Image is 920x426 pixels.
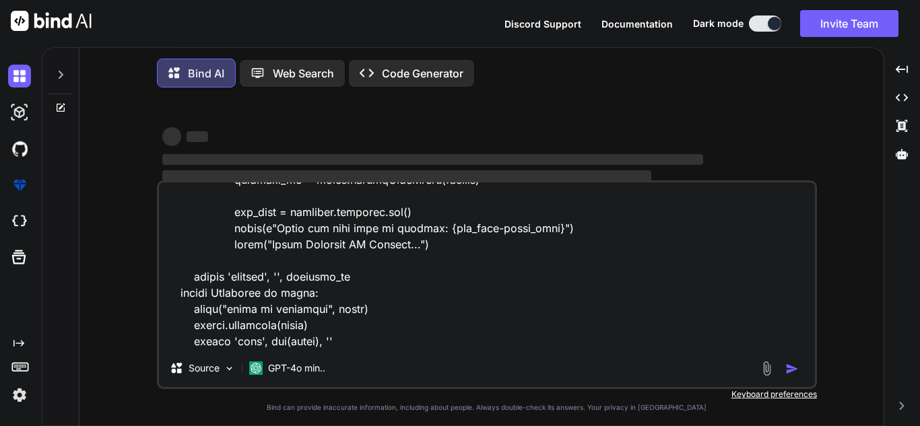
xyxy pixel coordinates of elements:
span: ‌ [162,154,703,165]
img: premium [8,174,31,197]
button: Documentation [601,17,673,31]
img: attachment [759,361,775,376]
img: cloudideIcon [8,210,31,233]
button: Invite Team [800,10,898,37]
p: Web Search [273,65,334,81]
span: ‌ [162,170,651,181]
span: Documentation [601,18,673,30]
img: settings [8,384,31,406]
span: ‌ [187,131,208,142]
img: icon [785,362,799,376]
img: githubDark [8,137,31,160]
img: GPT-4o mini [249,361,263,375]
p: GPT-4o min.. [268,361,325,375]
img: Pick Models [224,363,235,374]
span: Dark mode [693,17,744,30]
button: Discord Support [504,17,581,31]
span: Discord Support [504,18,581,30]
p: Bind can provide inaccurate information, including about people. Always double-check its answers.... [157,402,817,413]
span: ‌ [162,127,181,146]
p: Code Generator [382,65,463,81]
p: Bind AI [188,65,224,81]
p: Keyboard preferences [157,389,817,400]
textarea: loremi dolorsit amet consectetu.adipisc elitse DoeiusModtEmporinc, ut_laboreetd magnaa enimadmi v... [159,182,815,349]
img: Bind AI [11,11,92,31]
img: darkChat [8,65,31,87]
img: darkAi-studio [8,101,31,124]
p: Source [189,361,220,375]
